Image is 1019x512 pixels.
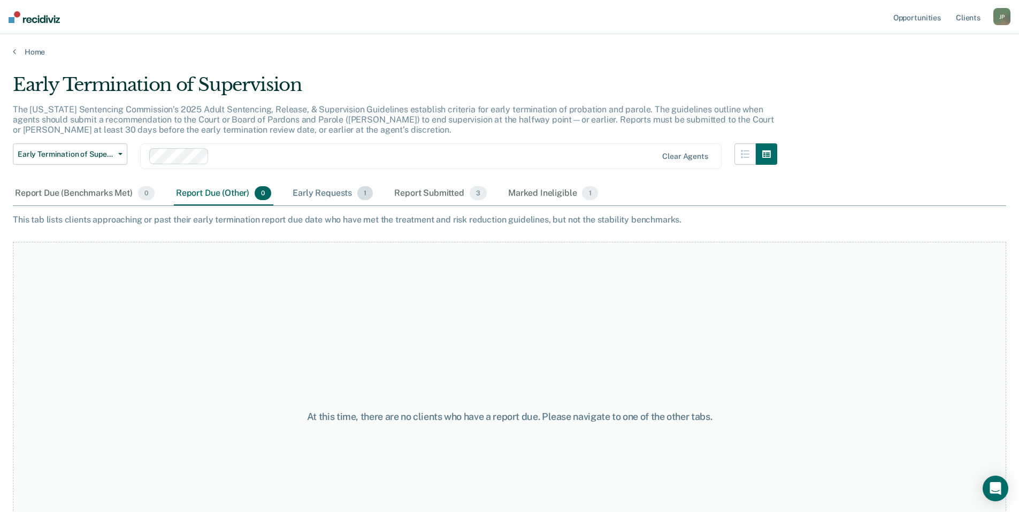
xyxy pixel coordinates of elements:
div: Report Submitted3 [392,182,489,205]
div: Marked Ineligible1 [506,182,600,205]
div: Clear agents [662,152,708,161]
p: The [US_STATE] Sentencing Commission’s 2025 Adult Sentencing, Release, & Supervision Guidelines e... [13,104,774,135]
span: 3 [470,186,487,200]
a: Home [13,47,1006,57]
img: Recidiviz [9,11,60,23]
button: JP [993,8,1010,25]
div: Open Intercom Messenger [983,476,1008,501]
div: This tab lists clients approaching or past their early termination report due date who have met t... [13,215,1006,225]
div: Early Requests1 [290,182,375,205]
span: 0 [138,186,155,200]
span: 1 [582,186,597,200]
div: J P [993,8,1010,25]
div: Report Due (Benchmarks Met)0 [13,182,157,205]
div: Report Due (Other)0 [174,182,273,205]
span: 0 [255,186,271,200]
button: Early Termination of Supervision [13,143,127,165]
div: At this time, there are no clients who have a report due. Please navigate to one of the other tabs. [262,411,758,423]
div: Early Termination of Supervision [13,74,777,104]
span: 1 [357,186,373,200]
span: Early Termination of Supervision [18,150,114,159]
